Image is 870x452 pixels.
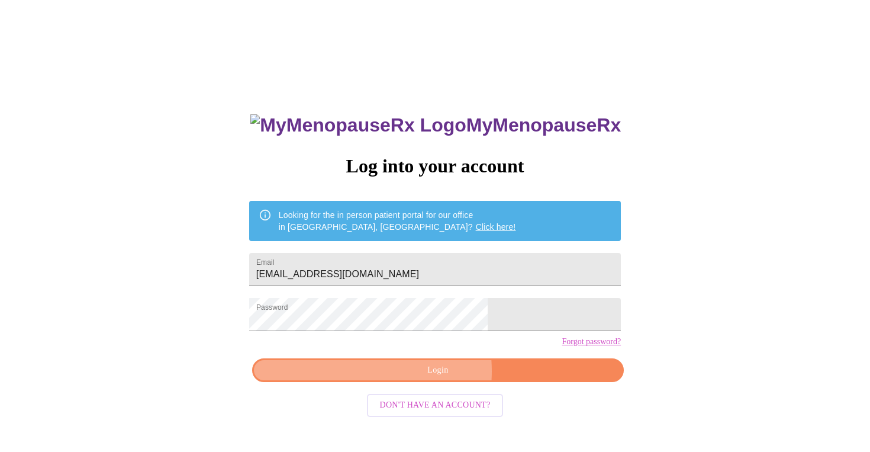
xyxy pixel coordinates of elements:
div: Looking for the in person patient portal for our office in [GEOGRAPHIC_DATA], [GEOGRAPHIC_DATA]? [279,204,516,238]
a: Forgot password? [562,337,621,347]
h3: Log into your account [249,155,621,177]
button: Don't have an account? [367,394,504,417]
h3: MyMenopauseRx [250,114,621,136]
span: Login [266,363,610,378]
span: Don't have an account? [380,398,491,413]
a: Click here! [476,222,516,232]
img: MyMenopauseRx Logo [250,114,466,136]
a: Don't have an account? [364,399,507,409]
button: Login [252,358,624,383]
